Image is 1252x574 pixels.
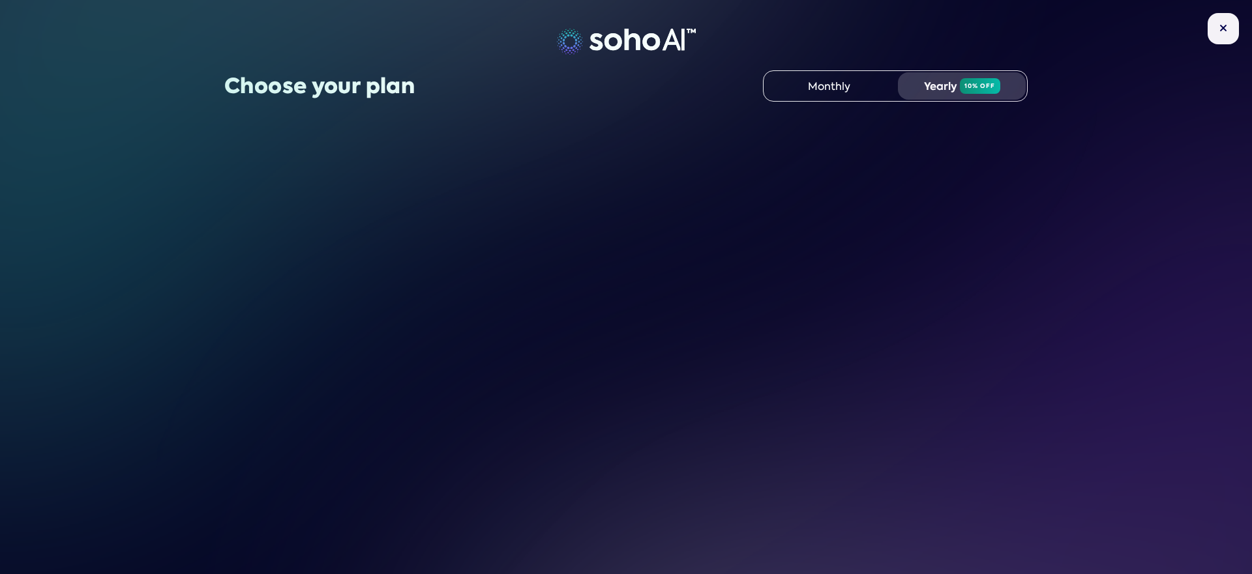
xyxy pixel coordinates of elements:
div: Yearly [898,72,1026,100]
img: SohoAI [557,29,696,55]
img: Close [1219,24,1227,32]
div: Choose your plan [224,72,415,101]
div: Monthly [765,72,893,100]
span: 10% off [960,78,1000,94]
